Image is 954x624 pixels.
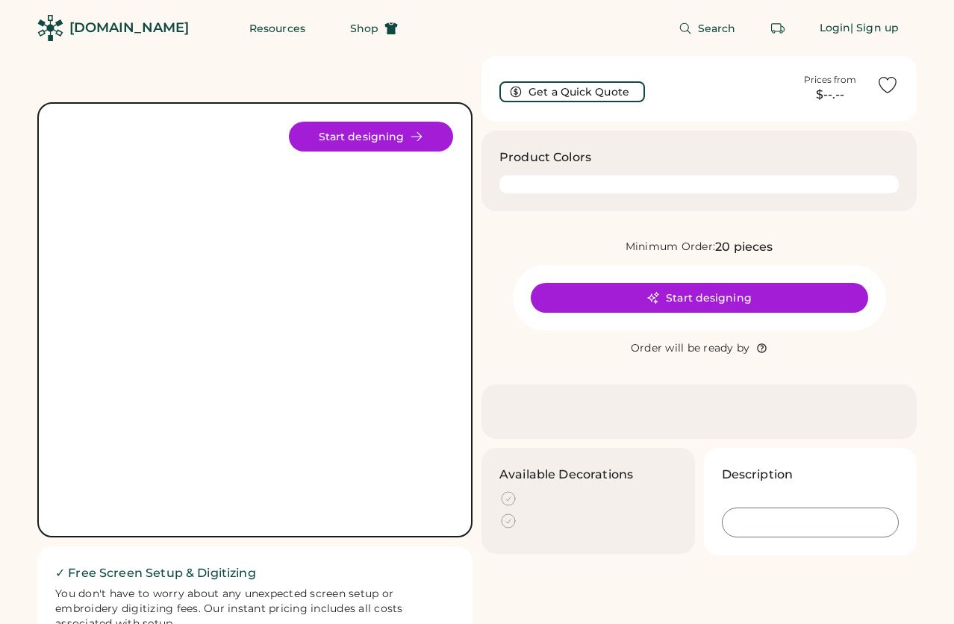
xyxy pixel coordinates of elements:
div: $--.-- [793,86,867,104]
button: Search [661,13,754,43]
button: Get a Quick Quote [499,81,645,102]
h3: Available Decorations [499,466,633,484]
div: Order will be ready by [631,341,750,356]
div: | Sign up [850,21,899,36]
button: Start designing [531,283,868,313]
h2: ✓ Free Screen Setup & Digitizing [55,564,455,582]
div: Login [820,21,851,36]
div: [DOMAIN_NAME] [69,19,189,37]
h3: Description [722,466,794,484]
div: Minimum Order: [626,240,716,255]
span: Search [698,23,736,34]
button: Shop [332,13,416,43]
button: Resources [231,13,323,43]
div: Prices from [804,74,856,86]
button: Start designing [289,122,453,152]
button: Retrieve an order [763,13,793,43]
h3: Product Colors [499,149,591,166]
span: Shop [350,23,378,34]
img: yH5BAEAAAAALAAAAAABAAEAAAIBRAA7 [57,122,453,518]
img: Rendered Logo - Screens [37,15,63,41]
div: 20 pieces [715,238,773,256]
